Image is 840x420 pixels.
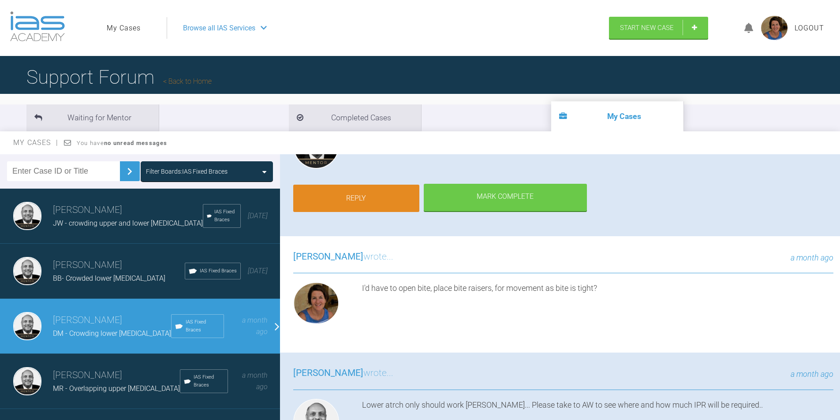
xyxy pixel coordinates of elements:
img: Utpalendu Bose [13,312,41,340]
li: Waiting for Mentor [26,104,159,131]
a: Reply [293,185,419,212]
a: Start New Case [609,17,708,39]
h3: [PERSON_NAME] [53,313,171,328]
span: IAS Fixed Braces [186,318,220,334]
img: logo-light.3e3ef733.png [10,11,65,41]
h3: [PERSON_NAME] [53,368,180,383]
span: DM - Crowding lower [MEDICAL_DATA] [53,329,171,338]
a: My Cases [107,22,141,34]
strong: no unread messages [104,140,167,146]
span: IAS Fixed Braces [214,208,237,224]
h3: wrote... [293,366,393,381]
img: chevronRight.28bd32b0.svg [123,164,137,178]
li: My Cases [551,101,683,131]
span: [DATE] [248,212,268,220]
span: [PERSON_NAME] [293,251,363,262]
span: BB- Crowded lower [MEDICAL_DATA] [53,274,165,282]
span: IAS Fixed Braces [194,373,224,389]
img: Utpalendu Bose [13,202,41,230]
h1: Support Forum [26,62,212,93]
img: Margaret De Verteuil [293,282,339,324]
span: a month ago [242,316,268,336]
div: Filter Boards: IAS Fixed Braces [146,167,228,176]
img: profile.png [761,16,788,40]
a: Logout [795,22,824,34]
div: Mark Complete [424,184,587,211]
input: Enter Case ID or Title [7,161,120,181]
span: [DATE] [248,267,268,275]
span: a month ago [791,369,833,379]
span: MR - Overlapping upper [MEDICAL_DATA] [53,384,180,393]
span: You have [77,140,167,146]
h3: wrote... [293,249,393,264]
a: Back to Home [163,77,212,85]
img: Utpalendu Bose [13,257,41,285]
span: Browse all IAS Services [183,22,255,34]
span: a month ago [242,371,268,391]
span: JW - crowding upper and lower [MEDICAL_DATA] [53,219,203,227]
span: Start New Case [620,24,674,32]
span: [PERSON_NAME] [293,368,363,378]
span: IAS Fixed Braces [200,267,237,275]
h3: [PERSON_NAME] [53,258,185,273]
img: Utpalendu Bose [13,367,41,395]
div: I'd have to open bite, place bite raisers, for movement as bite is tight? [362,282,833,327]
h3: [PERSON_NAME] [53,203,203,218]
span: a month ago [791,253,833,262]
li: Completed Cases [289,104,421,131]
span: My Cases [13,138,59,147]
